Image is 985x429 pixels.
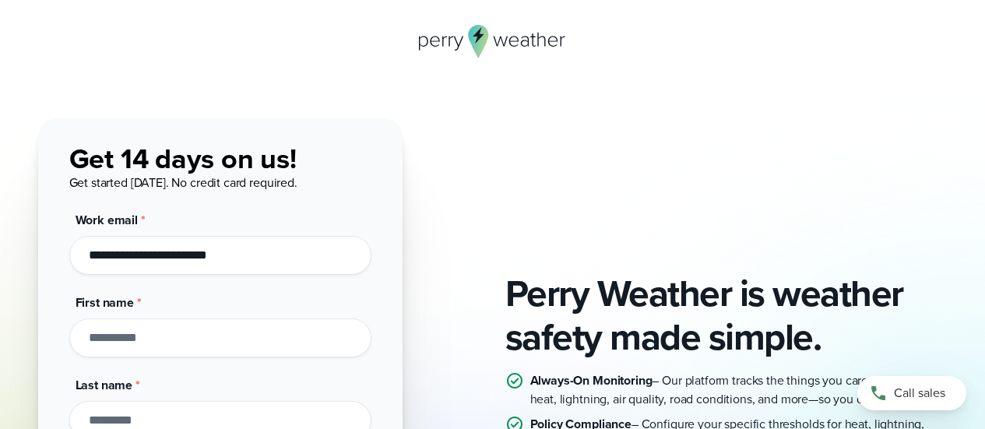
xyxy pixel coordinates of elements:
span: Call sales [894,384,945,403]
span: Get started [DATE]. No credit card required. [69,174,297,192]
span: First name [76,294,134,311]
span: Work email [76,211,138,229]
p: – Our platform tracks the things you care about, like heat, lightning, air quality, road conditio... [530,371,948,409]
span: Last name [76,376,133,394]
strong: Always-On Monitoring [530,371,653,389]
h2: Perry Weather is weather safety made simple. [505,272,948,359]
a: Call sales [857,376,966,410]
span: Get 14 days on us! [69,138,297,179]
